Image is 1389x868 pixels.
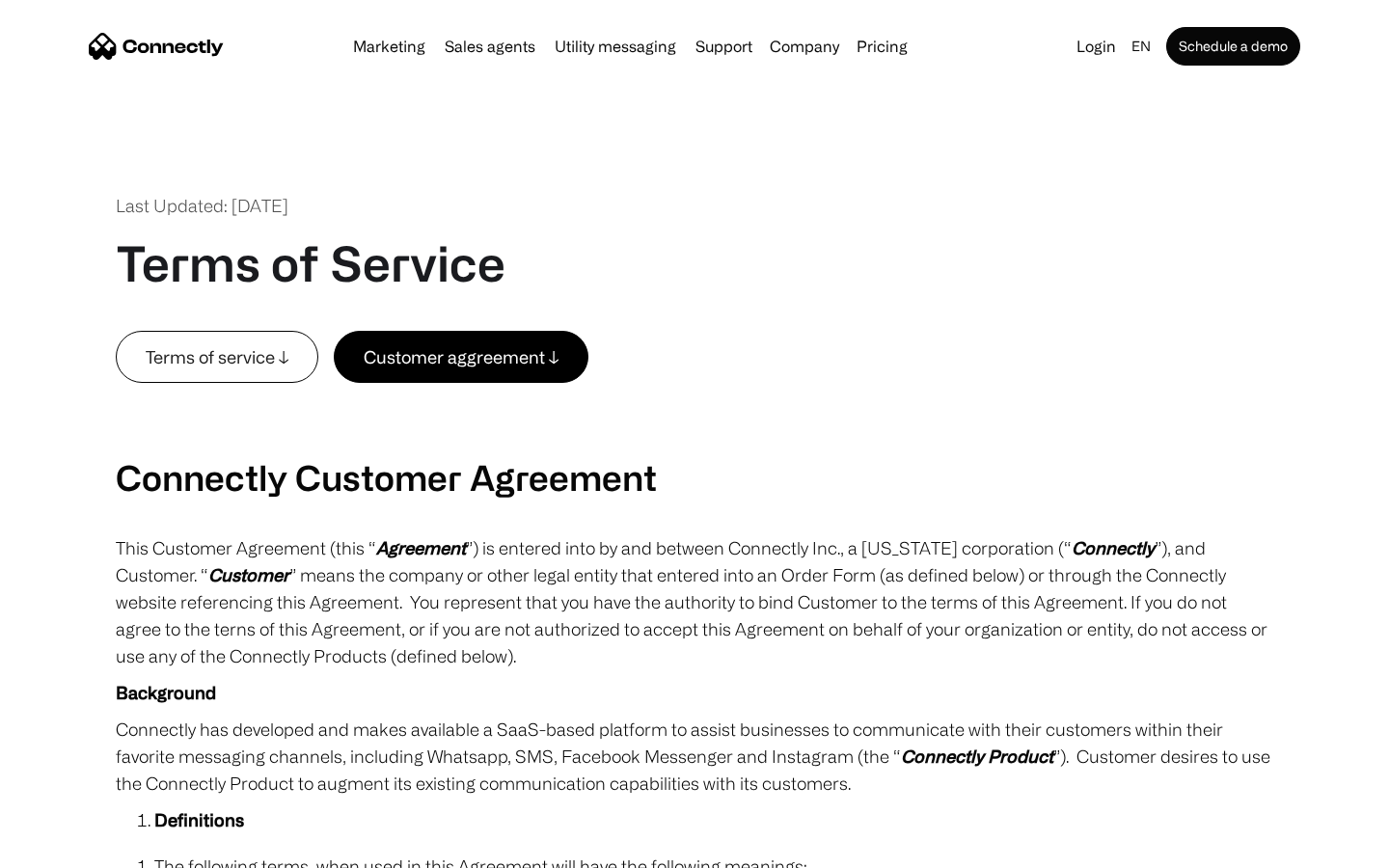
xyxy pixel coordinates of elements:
[849,39,915,54] a: Pricing
[146,343,288,370] div: Terms of service ↓
[116,456,1273,498] h2: Connectly Customer Agreement
[688,39,760,54] a: Support
[1072,538,1155,557] em: Connectly
[437,39,543,54] a: Sales agents
[1069,33,1124,60] a: Login
[116,683,216,702] strong: Background
[345,39,433,54] a: Marketing
[901,746,1053,766] em: Connectly Product
[116,383,1273,410] p: ‍
[364,343,558,370] div: Customer aggreement ↓
[39,834,116,861] ul: Language list
[116,716,1273,797] p: Connectly has developed and makes available a SaaS-based platform to assist businesses to communi...
[116,234,505,292] h1: Terms of Service
[1166,27,1300,66] a: Schedule a demo
[116,420,1273,447] p: ‍
[376,538,466,557] em: Agreement
[19,832,116,861] aside: Language selected: English
[1131,33,1151,60] div: en
[770,33,839,60] div: Company
[208,565,289,584] em: Customer
[116,193,288,219] div: Last Updated: [DATE]
[547,39,684,54] a: Utility messaging
[154,810,244,829] strong: Definitions
[116,534,1273,669] p: This Customer Agreement (this “ ”) is entered into by and between Connectly Inc., a [US_STATE] co...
